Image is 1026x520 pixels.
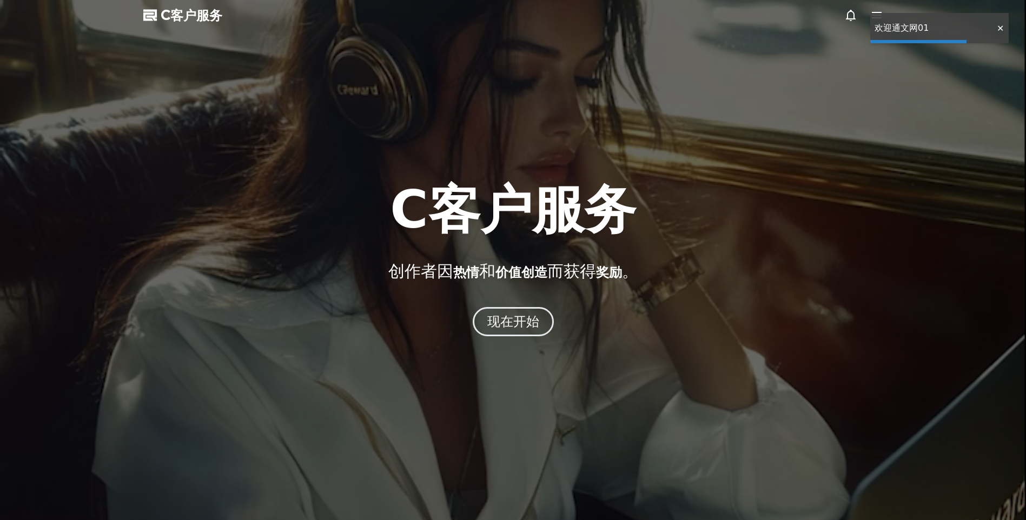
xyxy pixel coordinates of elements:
[473,318,554,328] a: 现在开始
[161,6,222,24] span: C客户服务
[143,6,222,24] a: C客户服务
[495,265,547,280] span: 价值创造
[390,184,636,236] h1: C客户服务
[487,314,539,329] font: 现在开始
[473,307,554,336] button: 现在开始
[453,265,479,280] span: 热情
[596,265,622,280] span: 奖励
[388,262,638,281] font: 创作者因 和 而获得 。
